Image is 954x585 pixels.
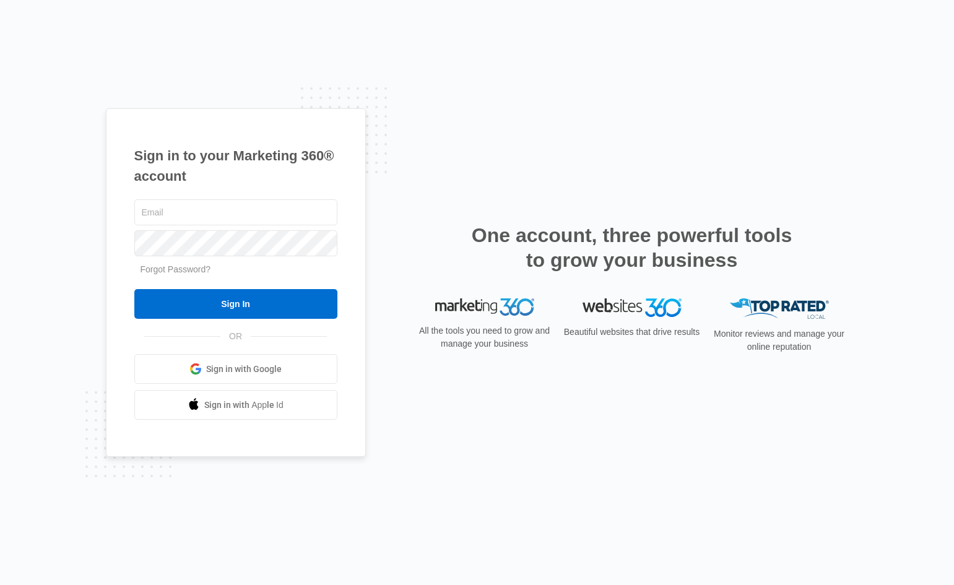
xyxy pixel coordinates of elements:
[134,199,337,225] input: Email
[415,324,554,350] p: All the tools you need to grow and manage your business
[563,326,701,339] p: Beautiful websites that drive results
[141,264,211,274] a: Forgot Password?
[730,298,829,319] img: Top Rated Local
[710,327,849,353] p: Monitor reviews and manage your online reputation
[220,330,251,343] span: OR
[468,223,796,272] h2: One account, three powerful tools to grow your business
[435,298,534,316] img: Marketing 360
[206,363,282,376] span: Sign in with Google
[134,390,337,420] a: Sign in with Apple Id
[204,399,284,412] span: Sign in with Apple Id
[134,145,337,186] h1: Sign in to your Marketing 360® account
[134,289,337,319] input: Sign In
[583,298,682,316] img: Websites 360
[134,354,337,384] a: Sign in with Google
